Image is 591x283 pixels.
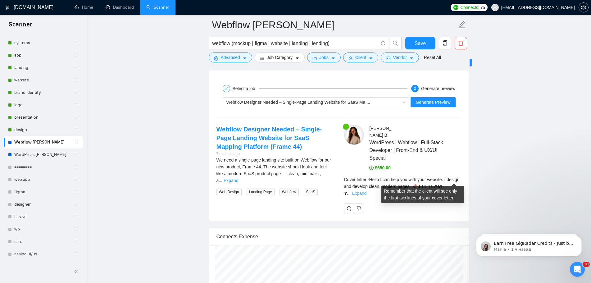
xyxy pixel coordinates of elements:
[570,262,585,277] iframe: Intercom live chat
[579,5,588,10] span: setting
[74,214,79,219] span: holder
[219,178,222,183] span: ...
[216,228,462,245] div: Connects Expense
[74,202,79,207] span: holder
[216,157,334,184] div: We need a single-page landing site built on Webflow for our new product, Frame 44. The website sh...
[74,53,79,58] span: holder
[243,56,247,61] span: caret-down
[14,211,74,223] a: Laravel
[4,248,83,260] li: casino ui/ux
[74,140,79,145] span: holder
[381,41,385,45] span: info-circle
[439,37,451,49] button: copy
[405,37,435,49] button: Save
[224,178,238,183] a: Expand
[369,56,373,61] span: caret-down
[4,136,83,148] li: Webflow ANNA
[453,5,458,10] img: upwork-logo.png
[461,60,469,65] span: New
[352,191,366,196] a: Expand
[146,5,169,10] a: searchScanner
[344,206,354,211] span: redo
[212,17,457,33] input: Scanner name...
[455,37,467,49] button: delete
[393,54,407,61] span: Vendor
[214,56,218,61] span: setting
[14,37,74,49] a: systems
[354,203,364,213] button: dislike
[216,126,322,150] a: Webflow Designer Needed – Single-Page Landing Website for SaaS Mapping Platform (Frame 44)
[295,56,299,61] span: caret-down
[579,5,589,10] a: setting
[74,127,79,132] span: holder
[455,40,467,46] span: delete
[5,3,10,13] img: logo
[355,54,366,61] span: Client
[4,211,83,223] li: Laravel
[74,268,80,275] span: double-left
[14,248,74,260] a: casino ui/ux
[74,103,79,107] span: holder
[14,49,74,62] a: app
[369,166,374,170] span: dollar
[4,74,83,86] li: website
[4,173,83,186] li: web app
[409,56,414,61] span: caret-down
[583,262,590,267] span: 10
[14,186,74,198] a: figma
[74,239,79,244] span: holder
[4,111,83,124] li: presentation
[233,85,259,92] div: Select a job
[4,124,83,136] li: design
[74,227,79,232] span: holder
[4,186,83,198] li: figma
[267,54,293,61] span: Job Category
[381,52,419,62] button: idcardVendorcaret-down
[344,203,354,213] button: redo
[357,206,361,211] span: dislike
[14,99,74,111] a: logo
[348,56,353,61] span: user
[247,189,275,195] span: Landing Page
[4,198,83,211] li: designer
[381,186,464,203] div: Remember that the client will see only the first two lines of your cover letter.
[74,152,79,157] span: holder
[221,54,240,61] span: Advanced
[344,177,460,196] span: Cover letter - Hello I can help you with your website. I design and develop clean, modern pages. ...
[14,223,74,235] a: wix
[4,235,83,248] li: cars
[4,86,83,99] li: brand identity
[212,39,378,47] input: Search Freelance Jobs...
[255,52,305,62] button: barsJob Categorycaret-down
[411,97,455,107] button: Generate Preview
[14,111,74,124] a: presentation
[312,56,317,61] span: folder
[74,90,79,95] span: holder
[386,56,390,61] span: idcard
[415,39,426,47] span: Save
[304,189,318,195] span: SaaS
[331,56,335,61] span: caret-down
[343,52,379,62] button: userClientcaret-down
[458,21,466,29] span: edit
[389,40,401,46] span: search
[14,62,74,74] a: landing
[74,65,79,70] span: holder
[4,62,83,74] li: landing
[467,223,591,266] iframe: Intercom notifications сообщение
[4,20,37,33] span: Scanner
[344,125,364,145] img: c1HuregZBlVJPzJhAGb0lWPBfs51HOQe8r_ZBNMIvSqI_842_OtioNjABHVTm0TU6n
[439,40,451,46] span: copy
[216,189,242,195] span: Web Design
[14,235,74,248] a: cars
[74,252,79,257] span: holder
[74,165,79,170] span: holder
[4,223,83,235] li: wix
[14,124,74,136] a: design
[389,37,402,49] button: search
[4,148,83,161] li: WordPress ANNA
[369,165,391,170] span: $650.00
